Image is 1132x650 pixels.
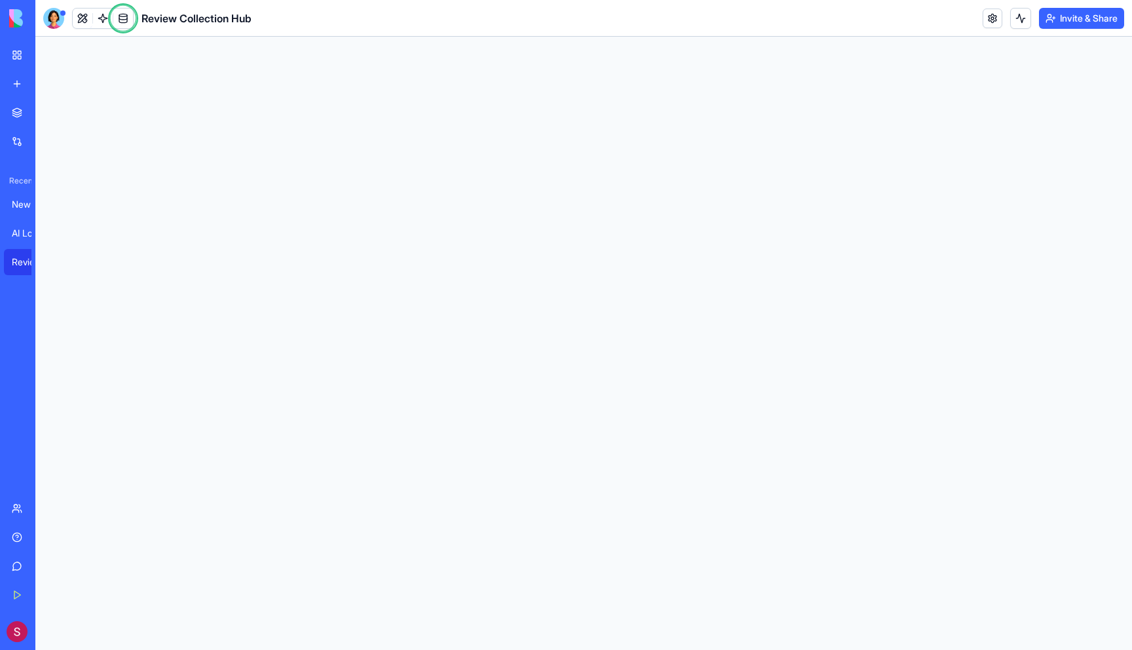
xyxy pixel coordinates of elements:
[12,198,48,211] div: New App
[4,191,56,218] a: New App
[4,249,56,275] a: Review Collection Hub
[7,621,28,642] img: ACg8ocK4cxdBz9mQFl5YZLVYqlKgJFFcMla_cc61-rmpYwV-wWXQ=s96-c
[9,9,90,28] img: logo
[1039,8,1124,29] button: Invite & Share
[4,220,56,246] a: AI Logo Generator
[141,10,252,26] span: Review Collection Hub
[4,176,31,186] span: Recent
[12,227,48,240] div: AI Logo Generator
[12,256,48,269] div: Review Collection Hub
